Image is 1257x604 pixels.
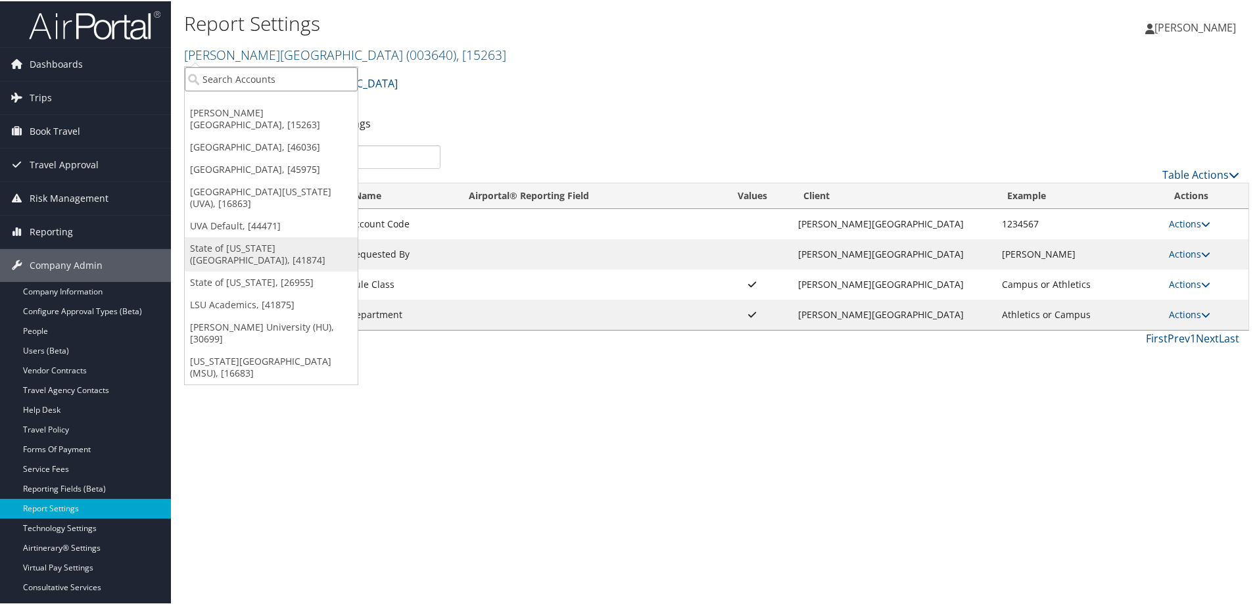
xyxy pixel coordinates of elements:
td: [PERSON_NAME][GEOGRAPHIC_DATA] [792,238,995,268]
a: Prev [1168,330,1190,344]
a: [PERSON_NAME] [1145,7,1249,46]
a: State of [US_STATE], [26955] [185,270,358,292]
td: 1234567 [995,208,1162,238]
th: Actions [1162,182,1248,208]
a: [PERSON_NAME] University (HU), [30699] [185,315,358,349]
th: Example [995,182,1162,208]
span: Reporting [30,214,73,247]
span: , [ 15263 ] [456,45,506,62]
td: [PERSON_NAME][GEOGRAPHIC_DATA] [792,208,995,238]
a: First [1146,330,1168,344]
th: Name [343,182,458,208]
a: Actions [1169,216,1210,229]
a: Table Actions [1162,166,1239,181]
span: Trips [30,80,52,113]
a: [GEOGRAPHIC_DATA], [46036] [185,135,358,157]
a: [US_STATE][GEOGRAPHIC_DATA] (MSU), [16683] [185,349,358,383]
a: State of [US_STATE] ([GEOGRAPHIC_DATA]), [41874] [185,236,358,270]
h1: Report Settings [184,9,894,36]
a: [GEOGRAPHIC_DATA][US_STATE] (UVA), [16863] [185,179,358,214]
span: Company Admin [30,248,103,281]
a: Next [1196,330,1219,344]
span: Travel Approval [30,147,99,180]
input: Search Accounts [185,66,358,90]
span: Book Travel [30,114,80,147]
a: Actions [1169,307,1210,319]
td: [PERSON_NAME][GEOGRAPHIC_DATA] [792,298,995,329]
td: [PERSON_NAME] [995,238,1162,268]
span: ( 003640 ) [406,45,456,62]
a: [PERSON_NAME][GEOGRAPHIC_DATA], [15263] [185,101,358,135]
a: Last [1219,330,1239,344]
td: Department [343,298,458,329]
td: [PERSON_NAME][GEOGRAPHIC_DATA] [792,268,995,298]
a: 1 [1190,330,1196,344]
th: Airportal&reg; Reporting Field [457,182,713,208]
td: Campus or Athletics [995,268,1162,298]
span: Risk Management [30,181,108,214]
a: [PERSON_NAME][GEOGRAPHIC_DATA] [184,45,506,62]
a: Actions [1169,277,1210,289]
td: Account Code [343,208,458,238]
a: [GEOGRAPHIC_DATA], [45975] [185,157,358,179]
img: airportal-logo.png [29,9,160,39]
th: Client [792,182,995,208]
a: UVA Default, [44471] [185,214,358,236]
td: Requested By [343,238,458,268]
a: Actions [1169,246,1210,259]
a: LSU Academics, [41875] [185,292,358,315]
td: Athletics or Campus [995,298,1162,329]
span: [PERSON_NAME] [1154,19,1236,34]
span: Dashboards [30,47,83,80]
th: Values [713,182,792,208]
td: Rule Class [343,268,458,298]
